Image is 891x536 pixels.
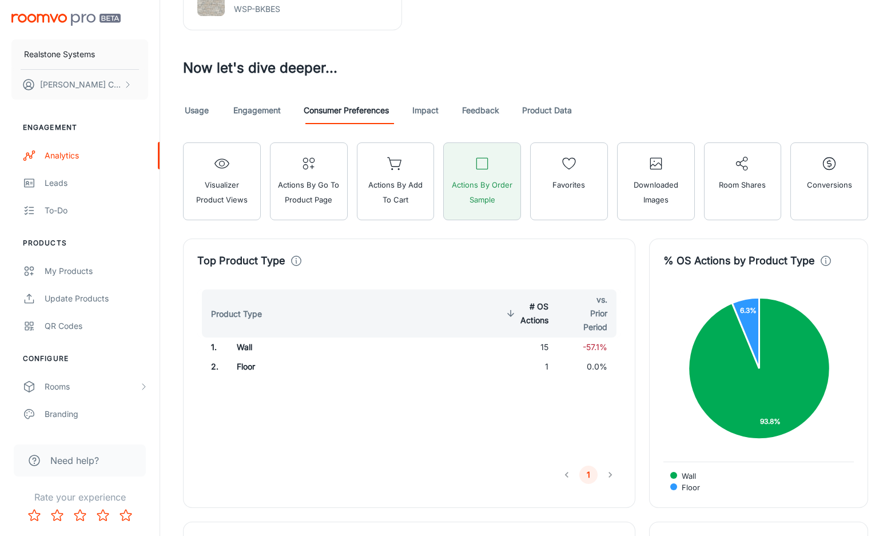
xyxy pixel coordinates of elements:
[9,490,150,504] p: Rate your experience
[357,142,435,220] button: Actions by Add to Cart
[228,338,412,357] td: Wall
[183,58,868,78] h3: Now let's dive deeper...
[197,357,228,376] td: 2 .
[625,177,687,207] span: Downloaded Images
[45,149,148,162] div: Analytics
[807,177,852,192] span: Conversions
[197,338,228,357] td: 1 .
[234,3,351,15] p: WSP-BKBES
[583,342,607,352] span: -57.1%
[719,177,766,192] span: Room Shares
[304,97,389,124] a: Consumer Preferences
[23,504,46,527] button: Rate 1 star
[183,97,210,124] a: Usage
[412,97,439,124] a: Impact
[190,177,253,207] span: Visualizer Product Views
[92,504,114,527] button: Rate 4 star
[45,292,148,305] div: Update Products
[617,142,695,220] button: Downloaded Images
[530,142,608,220] button: Favorites
[462,97,499,124] a: Feedback
[45,204,148,217] div: To-do
[673,471,696,481] span: Wall
[46,504,69,527] button: Rate 2 star
[451,177,514,207] span: Actions by Order Sample
[233,97,281,124] a: Engagement
[494,338,558,357] td: 15
[522,97,572,124] a: Product Data
[40,78,121,91] p: [PERSON_NAME] Cumming
[45,265,148,277] div: My Products
[69,504,92,527] button: Rate 3 star
[211,307,277,321] span: Product Type
[11,39,148,69] button: Realstone Systems
[673,482,700,493] span: Floor
[277,177,340,207] span: Actions by Go To Product Page
[494,357,558,376] td: 1
[556,466,621,484] nav: pagination navigation
[587,362,607,371] span: 0.0%
[552,177,585,192] span: Favorites
[45,177,148,189] div: Leads
[704,142,782,220] button: Room Shares
[45,380,139,393] div: Rooms
[567,293,607,334] span: vs. Prior Period
[197,253,285,269] h4: Top Product Type
[663,253,815,269] h4: % OS Actions by Product Type
[114,504,137,527] button: Rate 5 star
[443,142,521,220] button: Actions by Order Sample
[579,466,598,484] button: page 1
[270,142,348,220] button: Actions by Go To Product Page
[364,177,427,207] span: Actions by Add to Cart
[790,142,868,220] button: Conversions
[24,48,95,61] p: Realstone Systems
[11,14,121,26] img: Roomvo PRO Beta
[45,408,148,420] div: Branding
[183,142,261,220] button: Visualizer Product Views
[228,357,412,376] td: Floor
[50,454,99,467] span: Need help?
[503,300,548,327] span: # OS Actions
[11,70,148,100] button: [PERSON_NAME] Cumming
[45,320,148,332] div: QR Codes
